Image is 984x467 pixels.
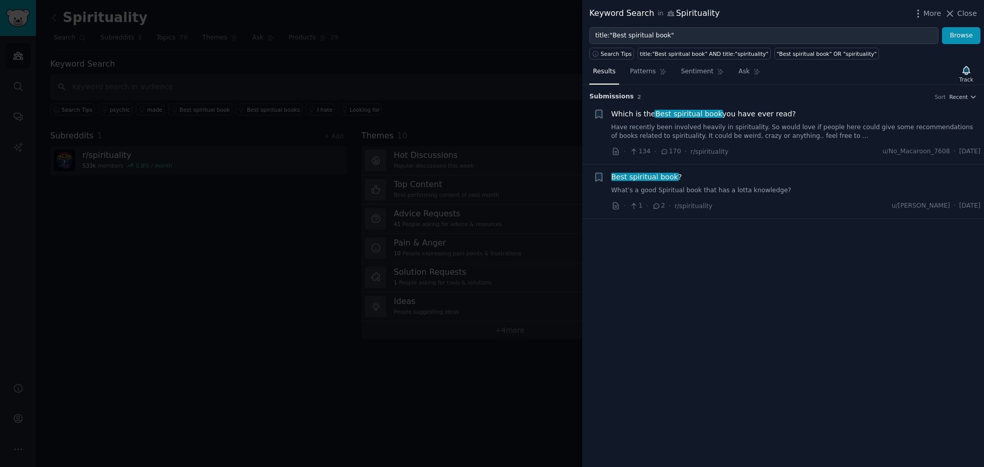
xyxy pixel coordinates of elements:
span: More [924,8,941,19]
span: Submission s [589,92,634,101]
span: Close [957,8,977,19]
span: Search Tips [601,50,632,57]
button: Search Tips [589,48,634,59]
span: Results [593,67,616,76]
button: Close [945,8,977,19]
span: · [954,201,956,211]
a: "Best spiritual book" OR "spirituality" [774,48,879,59]
input: Try a keyword related to your business [589,27,938,45]
div: Sort [935,93,946,100]
div: title:"Best spiritual book" AND title:"spirituality" [640,50,769,57]
div: Keyword Search Spirituality [589,7,720,20]
span: r/spirituality [690,148,728,155]
span: · [624,200,626,211]
div: Track [959,76,973,83]
a: Results [589,64,619,85]
span: · [954,147,956,156]
a: Ask [735,64,764,85]
a: What’s a good Spiritual book that has a lotta knowledge? [611,186,981,195]
button: More [913,8,941,19]
button: Browse [942,27,980,45]
a: Best spiritual book? [611,172,682,182]
span: [DATE] [959,147,980,156]
a: Sentiment [678,64,728,85]
span: 1 [629,201,642,211]
span: Best spiritual book [610,173,679,181]
a: Which is theBest spiritual bookyou have ever read? [611,109,796,119]
span: ? [611,172,682,182]
span: Sentiment [681,67,713,76]
button: Track [956,63,977,85]
span: · [646,200,648,211]
span: in [658,9,663,18]
span: 170 [660,147,681,156]
span: · [624,146,626,157]
a: Patterns [626,64,670,85]
span: · [685,146,687,157]
span: [DATE] [959,201,980,211]
a: Have recently been involved heavily in spirituality. So would love if people here could give some... [611,123,981,141]
span: Best spiritual book [654,110,723,118]
span: Patterns [630,67,655,76]
span: u/[PERSON_NAME] [892,201,950,211]
button: Recent [949,93,977,100]
span: Recent [949,93,968,100]
span: 2 [638,94,641,100]
span: r/spirituality [674,202,712,210]
span: Which is the you have ever read? [611,109,796,119]
a: title:"Best spiritual book" AND title:"spirituality" [638,48,771,59]
span: · [654,146,656,157]
span: · [669,200,671,211]
span: u/No_Macaroon_7608 [883,147,950,156]
span: 2 [652,201,665,211]
span: 134 [629,147,650,156]
div: "Best spiritual book" OR "spirituality" [776,50,876,57]
span: Ask [739,67,750,76]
